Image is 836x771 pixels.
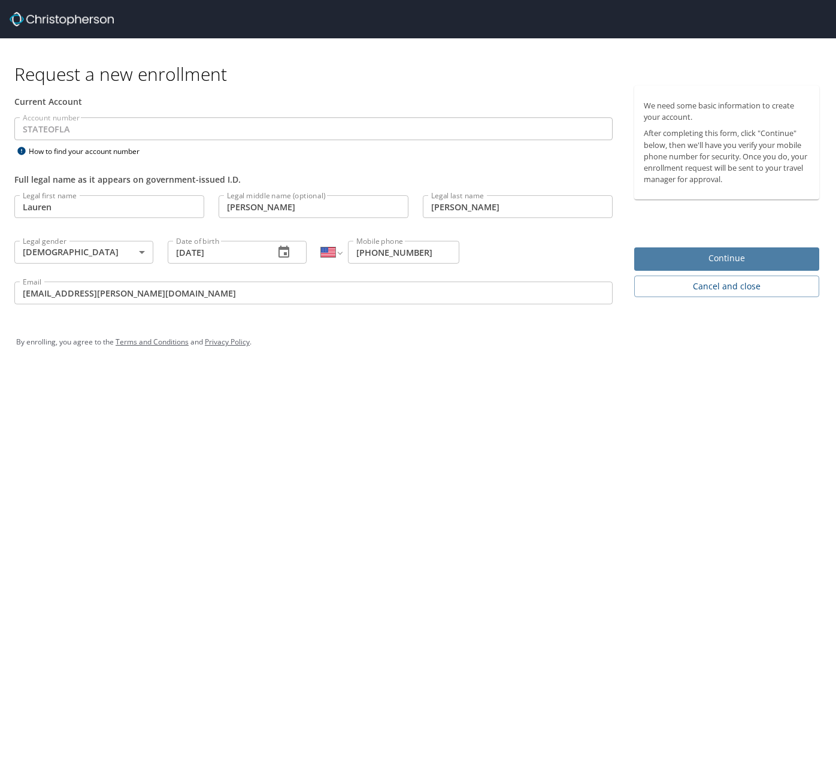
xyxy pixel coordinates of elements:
p: We need some basic information to create your account. [644,100,810,123]
button: Continue [634,247,819,271]
input: Enter phone number [348,241,459,264]
img: cbt logo [10,12,114,26]
div: [DEMOGRAPHIC_DATA] [14,241,153,264]
button: Cancel and close [634,276,819,298]
div: How to find your account number [14,144,164,159]
input: MM/DD/YYYY [168,241,265,264]
span: Continue [644,251,810,266]
h1: Request a new enrollment [14,62,829,86]
div: Full legal name as it appears on government-issued I.D. [14,173,613,186]
p: After completing this form, click "Continue" below, then we'll have you verify your mobile phone ... [644,128,810,185]
span: Cancel and close [644,279,810,294]
div: By enrolling, you agree to the and . [16,327,820,357]
a: Privacy Policy [205,337,250,347]
div: Current Account [14,95,613,108]
a: Terms and Conditions [116,337,189,347]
